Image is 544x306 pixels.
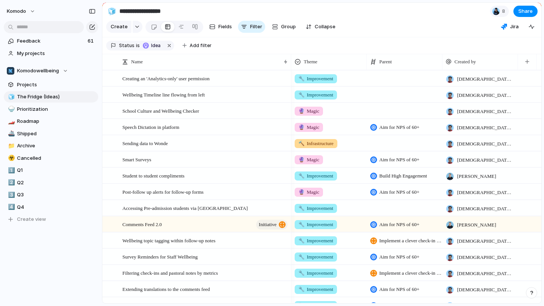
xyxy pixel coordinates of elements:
span: Extending translations to the comments feed [122,285,210,293]
span: Komodo [7,8,26,15]
a: 2️⃣Q2 [4,177,98,188]
span: 🔧 [298,286,304,292]
span: Filtering check-ins and pastoral notes by metrics [122,268,218,277]
a: My projects [4,48,98,59]
a: 4️⃣Q4 [4,202,98,213]
span: Add filter [190,42,212,49]
span: Cancelled [17,155,96,162]
button: Komodo [3,5,39,17]
span: The Fridge (Ideas) [17,93,96,101]
span: Create view [17,216,46,223]
div: 📁Archive [4,140,98,151]
button: Share [513,6,538,17]
span: Magic [298,156,319,164]
span: Status [119,42,134,49]
span: [DEMOGRAPHIC_DATA][PERSON_NAME] [457,237,515,245]
button: is [134,41,141,50]
span: Improvement [298,269,333,277]
span: Build High Engagement [379,172,427,180]
span: Accessing Pre-admission students via [GEOGRAPHIC_DATA] [122,203,248,212]
a: 🍚Prioritization [4,104,98,115]
span: [DEMOGRAPHIC_DATA][PERSON_NAME] [457,270,515,277]
button: Create view [4,214,98,225]
span: Komodowellbeing [17,67,59,75]
div: 🚢 [8,129,13,138]
span: Implement a clever check-in system [379,237,442,245]
a: Feedback61 [4,35,98,47]
span: Roadmap [17,118,96,125]
button: Komodowellbeing [4,65,98,76]
span: initiative [259,219,277,230]
span: Q2 [17,179,96,187]
div: 1️⃣ [8,166,13,175]
a: 3️⃣Q3 [4,189,98,200]
span: is [136,42,140,49]
a: ☣️Cancelled [4,153,98,164]
span: Create [111,23,128,31]
span: 🔨 [298,141,304,146]
span: [PERSON_NAME] [457,221,496,229]
span: Q3 [17,191,96,199]
a: 🏎️Roadmap [4,116,98,127]
span: Improvement [298,205,333,212]
div: 3️⃣ [8,191,13,199]
span: [DEMOGRAPHIC_DATA][PERSON_NAME] [457,92,515,99]
span: 🔧 [298,270,304,276]
button: ☣️ [7,155,14,162]
span: Aim for NPS of 60+ [379,253,419,261]
span: Magic [298,188,319,196]
span: Name [131,58,143,66]
span: Fields [218,23,232,31]
span: Idea [151,42,162,49]
button: Add filter [178,40,216,51]
span: Improvement [298,221,333,228]
div: 🧊 [8,93,13,101]
span: Parent [379,58,392,66]
span: Improvement [298,286,333,293]
span: Magic [298,107,319,115]
span: Comments Feed 2.0 [122,220,162,228]
div: 🧊 [108,6,116,16]
span: Share [518,8,533,15]
span: Q4 [17,203,96,211]
button: 🚢 [7,130,14,138]
button: Create [106,21,131,33]
div: 1️⃣Q1 [4,165,98,176]
span: Post-follow up alerts for follow-up forms [122,187,204,196]
button: 3️⃣ [7,191,14,199]
span: 🔧 [298,238,304,243]
span: [DEMOGRAPHIC_DATA][PERSON_NAME] [457,286,515,294]
span: Created by [454,58,476,66]
div: ☣️ [8,154,13,162]
button: Jira [498,21,522,32]
span: Wellbeing Timeline line flowing from left [122,90,205,99]
span: Wellbeing topic tagging within follow-up notes [122,236,215,245]
a: 🚢Shipped [4,128,98,139]
span: Aim for NPS of 60+ [379,156,419,164]
button: 🧊 [106,5,118,17]
span: Aim for NPS of 60+ [379,221,419,228]
span: [DEMOGRAPHIC_DATA][PERSON_NAME] [457,140,515,148]
a: 🧊The Fridge (Ideas) [4,91,98,103]
span: 🔧 [298,205,304,211]
span: Infrastructure [298,140,334,147]
span: Filter [250,23,262,31]
span: Shipped [17,130,96,138]
span: School Culture and Wellbeing Checker [122,106,199,115]
span: Aim for NPS of 60+ [379,286,419,293]
span: 🔮 [298,157,304,162]
span: [DEMOGRAPHIC_DATA][PERSON_NAME] [457,254,515,261]
span: 🔧 [298,254,304,260]
span: Magic [298,124,319,131]
span: Speech Dictation in platform [122,122,179,131]
span: [DEMOGRAPHIC_DATA][PERSON_NAME] [457,108,515,115]
button: 1️⃣ [7,167,14,174]
span: 🔮 [298,108,304,114]
button: Collapse [303,21,338,33]
span: [DEMOGRAPHIC_DATA][PERSON_NAME] [457,189,515,196]
span: Jira [510,23,519,31]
